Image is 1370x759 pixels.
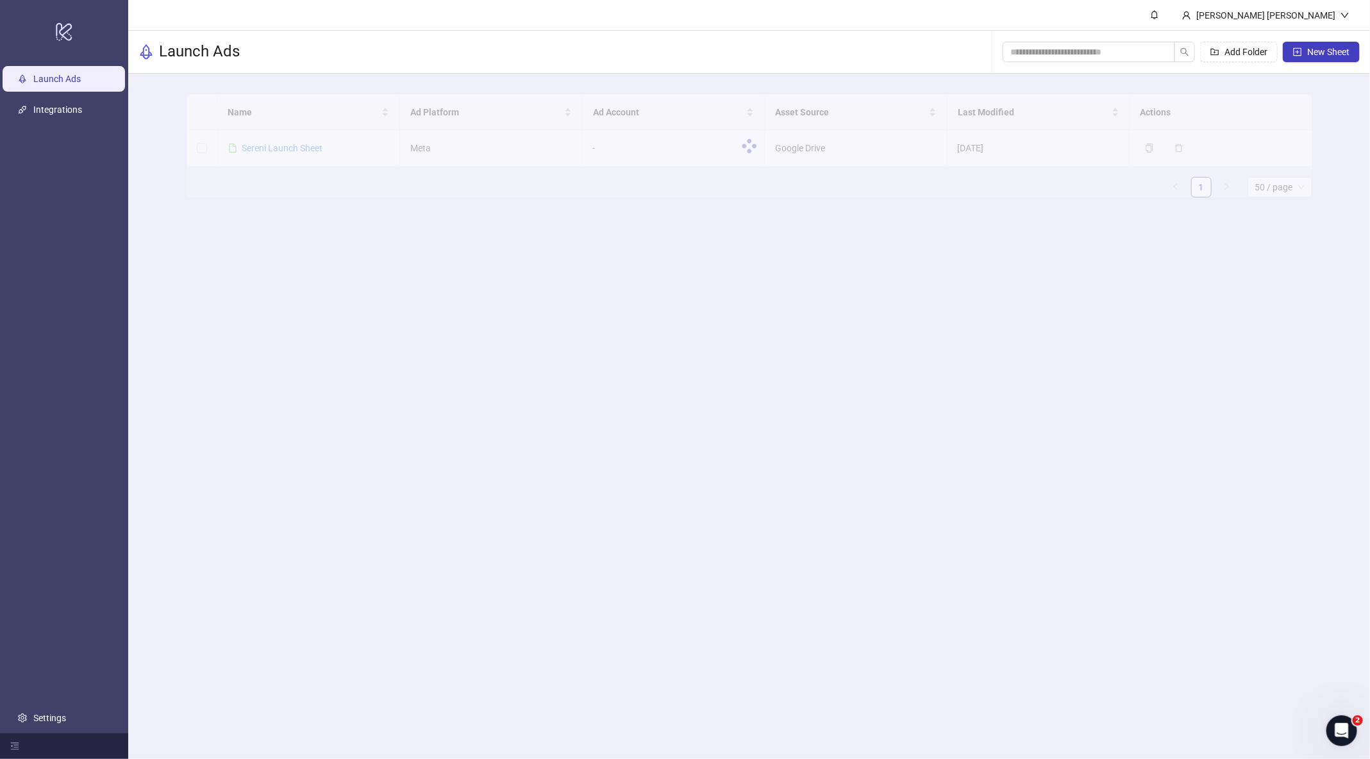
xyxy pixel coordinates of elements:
a: Launch Ads [33,74,81,84]
a: Settings [33,713,66,723]
span: search [1180,47,1189,56]
span: folder-add [1210,47,1219,56]
span: Add Folder [1224,47,1267,57]
span: bell [1150,10,1159,19]
button: Add Folder [1200,42,1278,62]
h3: Launch Ads [159,42,240,62]
span: user [1182,11,1191,20]
a: Integrations [33,104,82,115]
button: New Sheet [1283,42,1360,62]
iframe: Intercom live chat [1326,715,1357,746]
span: menu-fold [10,742,19,751]
span: plus-square [1293,47,1302,56]
span: New Sheet [1307,47,1349,57]
span: rocket [138,44,154,60]
span: 2 [1353,715,1363,726]
span: down [1341,11,1349,20]
div: [PERSON_NAME] [PERSON_NAME] [1191,8,1341,22]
